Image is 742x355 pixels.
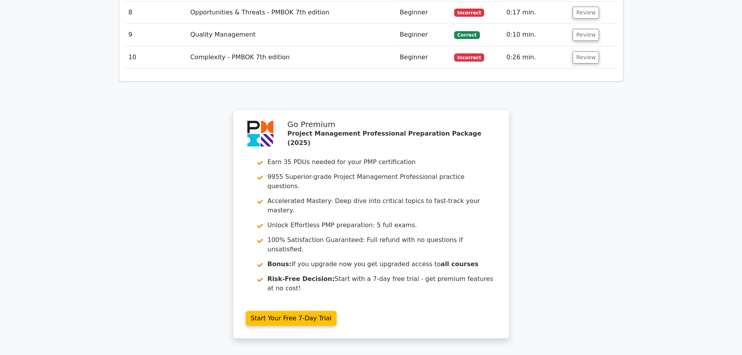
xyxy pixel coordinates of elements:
td: Beginner [397,2,451,24]
button: Review [573,7,599,19]
span: Incorrect [454,9,484,16]
button: Review [573,51,599,64]
td: 0:10 min. [503,24,570,46]
span: Correct [454,31,479,39]
td: 0:17 min. [503,2,570,24]
td: Beginner [397,46,451,69]
td: 10 [125,46,187,69]
a: Start Your Free 7-Day Trial [246,311,337,326]
td: 9 [125,24,187,46]
td: 0:26 min. [503,46,570,69]
td: Opportunities & Threats - PMBOK 7th edition [187,2,397,24]
td: Beginner [397,24,451,46]
td: Quality Management [187,24,397,46]
span: Incorrect [454,53,484,61]
td: Complexity - PMBOK 7th edition [187,46,397,69]
button: Review [573,29,599,41]
td: 8 [125,2,187,24]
